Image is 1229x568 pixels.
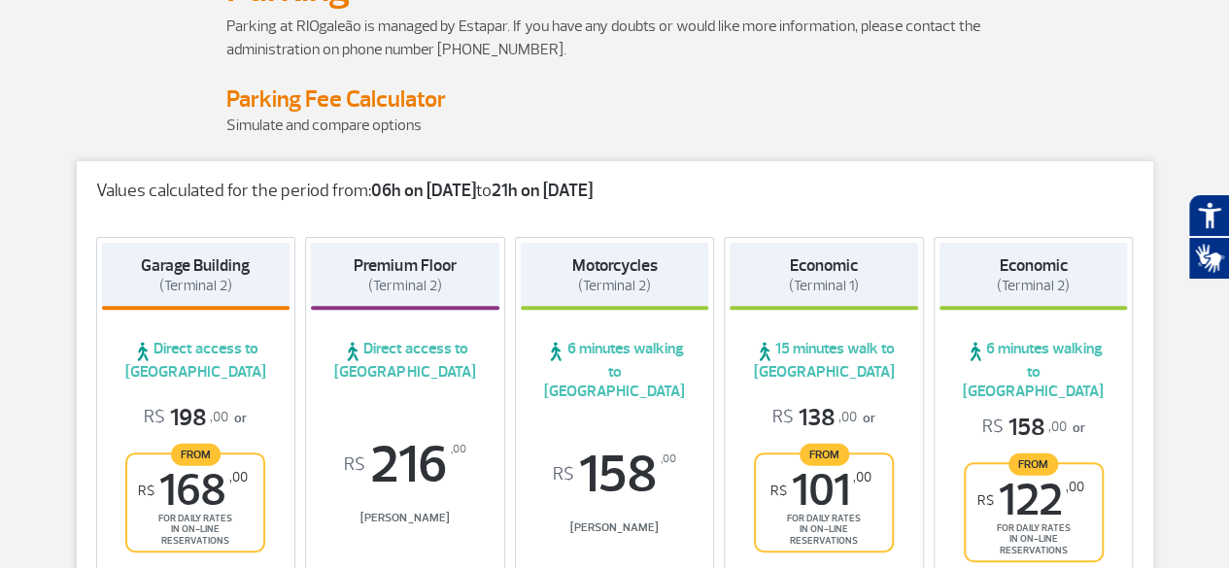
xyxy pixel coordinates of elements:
[661,449,676,470] sup: ,00
[1066,479,1084,495] sup: ,00
[229,469,248,485] sup: ,00
[354,255,456,276] strong: Premium Floor
[853,469,871,485] sup: ,00
[171,443,221,465] span: From
[772,403,875,433] p: or
[144,403,247,433] p: or
[1188,194,1229,280] div: Plugin de acessibilidade da Hand Talk.
[311,339,499,382] span: Direct access to [GEOGRAPHIC_DATA]
[226,84,1004,114] h4: Parking Fee Calculator
[521,339,709,401] span: 6 minutes walking to [GEOGRAPHIC_DATA]
[730,339,918,382] span: 15 minutes walk to [GEOGRAPHIC_DATA]
[344,454,365,476] sup: R$
[311,511,499,525] span: [PERSON_NAME]
[578,277,651,295] span: (Terminal 2)
[371,180,476,202] strong: 06h on [DATE]
[102,339,290,382] span: Direct access to [GEOGRAPHIC_DATA]
[492,180,593,202] strong: 21h on [DATE]
[226,114,1004,137] p: Simulate and compare options
[939,339,1128,401] span: 6 minutes walking to [GEOGRAPHIC_DATA]
[790,255,858,276] strong: Economic
[96,181,1134,202] p: Values calculated for the period from: to
[1000,255,1068,276] strong: Economic
[800,443,849,465] span: From
[770,469,871,513] span: 101
[772,403,857,433] span: 138
[450,439,465,460] sup: ,00
[789,277,859,295] span: (Terminal 1)
[977,479,1084,522] span: 122
[132,513,258,546] span: for daily rates in on-line reservations
[141,255,250,276] strong: Garage Building
[761,513,887,546] span: for daily rates in on-line reservations
[138,469,248,513] span: 168
[1188,194,1229,237] button: Abrir recursos assistivos.
[1188,237,1229,280] button: Abrir tradutor de língua de sinais.
[571,255,657,276] strong: Motorcycles
[982,413,1085,443] p: or
[226,15,1004,61] p: Parking at RIOgaleão is managed by Estapar. If you have any doubts or would like more information...
[368,277,441,295] span: (Terminal 2)
[977,492,994,509] sup: R$
[311,439,499,491] span: 216
[159,277,232,295] span: (Terminal 2)
[521,520,709,535] span: [PERSON_NAME]
[138,483,154,499] sup: R$
[997,277,1070,295] span: (Terminal 2)
[521,449,709,501] span: 158
[1008,452,1058,475] span: From
[553,464,574,485] sup: R$
[982,413,1067,443] span: 158
[144,403,228,433] span: 198
[971,522,1097,555] span: for daily rates in on-line reservations
[770,483,787,499] sup: R$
